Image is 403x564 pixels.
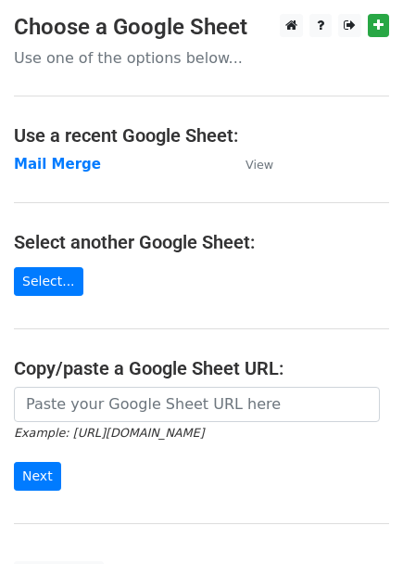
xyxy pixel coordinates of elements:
[14,231,389,253] h4: Select another Google Sheet:
[14,267,83,296] a: Select...
[14,14,389,41] h3: Choose a Google Sheet
[14,462,61,491] input: Next
[14,387,380,422] input: Paste your Google Sheet URL here
[14,156,101,173] a: Mail Merge
[14,357,389,379] h4: Copy/paste a Google Sheet URL:
[14,124,389,147] h4: Use a recent Google Sheet:
[227,156,273,173] a: View
[14,426,204,440] small: Example: [URL][DOMAIN_NAME]
[14,48,389,68] p: Use one of the options below...
[246,158,273,172] small: View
